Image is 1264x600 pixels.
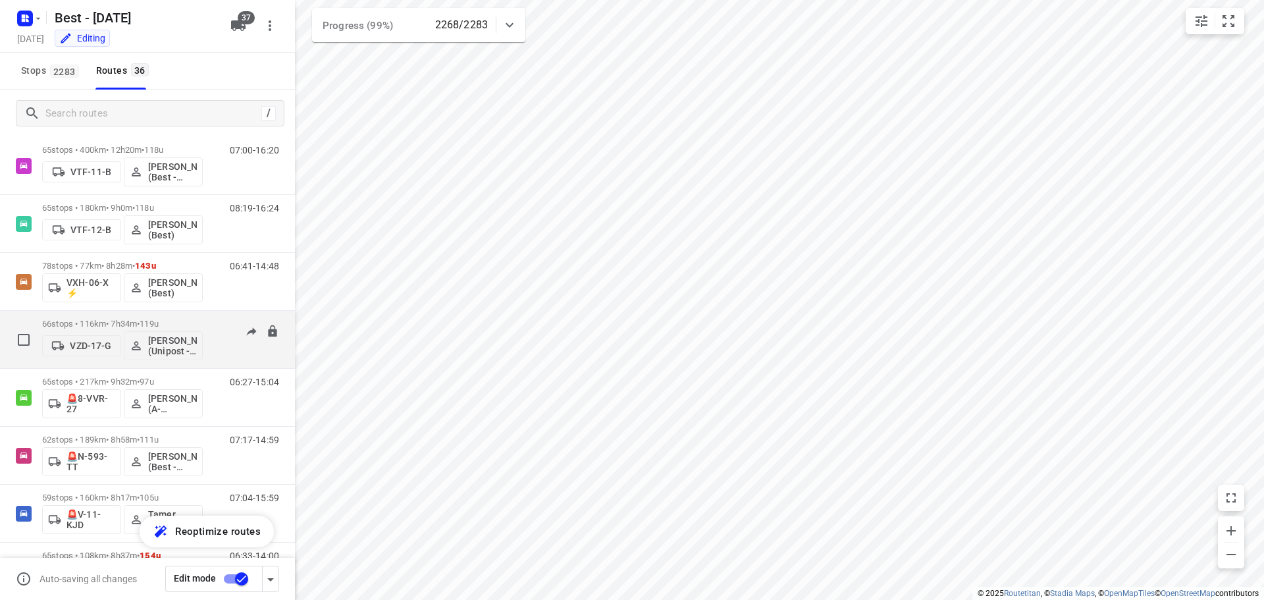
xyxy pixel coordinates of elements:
[42,219,121,240] button: VTF-12-B
[148,393,197,414] p: [PERSON_NAME] (A-flexibleservice - Best- ZZP)
[42,389,121,418] button: 🚨8-VVR-27
[148,335,197,356] p: [PERSON_NAME] (Unipost - ZZP - Best)
[261,106,276,121] div: /
[42,261,203,271] p: 78 stops • 77km • 8h28m
[59,32,105,45] div: You are currently in edit mode.
[263,570,278,587] div: Driver app settings
[42,377,203,387] p: 65 stops • 217km • 9h32m
[230,203,279,213] p: 08:19-16:24
[70,341,111,351] p: VZD-17-G
[21,63,83,79] span: Stops
[42,319,203,329] p: 66 stops • 116km • 7h34m
[230,145,279,155] p: 07:00-16:20
[435,17,488,33] p: 2268/2283
[230,377,279,387] p: 06:27-15:04
[140,516,274,547] button: Reoptimize routes
[175,523,261,540] span: Reoptimize routes
[124,505,203,534] button: Tamer (RIMO logistics - Best - ZZP)
[230,493,279,503] p: 07:04-15:59
[66,277,115,298] p: VXH-06-X ⚡
[142,145,144,155] span: •
[148,219,197,240] p: [PERSON_NAME] (Best)
[140,551,161,560] span: 154u
[137,435,140,445] span: •
[66,451,115,472] p: 🚨N-593-TT
[45,103,261,124] input: Search routes
[70,167,111,177] p: VTF-11-B
[1188,8,1215,34] button: Map settings
[312,8,525,42] div: Progress (99%)2268/2283
[1161,589,1215,598] a: OpenStreetMap
[238,11,255,24] span: 37
[124,157,203,186] button: [PERSON_NAME] (Best - ZZP)
[42,505,121,534] button: 🚨V-11-KJD
[140,319,159,329] span: 119u
[238,319,265,345] button: Send to driver
[174,573,216,584] span: Edit mode
[137,551,140,560] span: •
[266,325,279,340] button: Lock route
[96,63,153,79] div: Routes
[42,145,203,155] p: 65 stops • 400km • 12h20m
[42,161,121,182] button: VTF-11-B
[978,589,1259,598] li: © 2025 , © , © © contributors
[140,435,159,445] span: 111u
[124,273,203,302] button: [PERSON_NAME] (Best)
[148,277,197,298] p: [PERSON_NAME] (Best)
[42,493,203,503] p: 59 stops • 160km • 8h17m
[124,215,203,244] button: [PERSON_NAME] (Best)
[148,161,197,182] p: [PERSON_NAME] (Best - ZZP)
[135,203,154,213] span: 118u
[66,393,115,414] p: 🚨8-VVR-27
[50,65,79,78] span: 2283
[11,327,37,353] span: Select
[148,509,197,530] p: Tamer (RIMO logistics - Best - ZZP)
[144,145,163,155] span: 118u
[66,509,115,530] p: 🚨V-11-KJD
[42,335,121,356] button: VZD-17-G
[135,261,156,271] span: 143u
[230,551,279,561] p: 06:33-14:00
[39,574,137,584] p: Auto-saving all changes
[42,435,203,445] p: 62 stops • 189km • 8h58m
[124,331,203,360] button: [PERSON_NAME] (Unipost - ZZP - Best)
[137,377,140,387] span: •
[131,63,149,76] span: 36
[257,13,283,39] button: More
[140,377,153,387] span: 97u
[42,551,203,560] p: 65 stops • 108km • 8h37m
[1186,8,1244,34] div: small contained button group
[42,273,121,302] button: VXH-06-X ⚡
[1004,589,1041,598] a: Routetitan
[70,225,111,235] p: VTF-12-B
[1104,589,1155,598] a: OpenMapTiles
[124,447,203,476] button: [PERSON_NAME] (Best - ZZP)
[148,451,197,472] p: [PERSON_NAME] (Best - ZZP)
[140,493,159,503] span: 105u
[49,7,220,28] h5: Best - [DATE]
[132,261,135,271] span: •
[1215,8,1242,34] button: Fit zoom
[225,13,251,39] button: 37
[230,435,279,445] p: 07:17-14:59
[12,31,49,46] h5: Project date
[42,203,203,213] p: 65 stops • 180km • 9h0m
[124,389,203,418] button: [PERSON_NAME] (A-flexibleservice - Best- ZZP)
[132,203,135,213] span: •
[230,261,279,271] p: 06:41-14:48
[137,493,140,503] span: •
[42,447,121,476] button: 🚨N-593-TT
[1050,589,1095,598] a: Stadia Maps
[137,319,140,329] span: •
[323,20,393,32] span: Progress (99%)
